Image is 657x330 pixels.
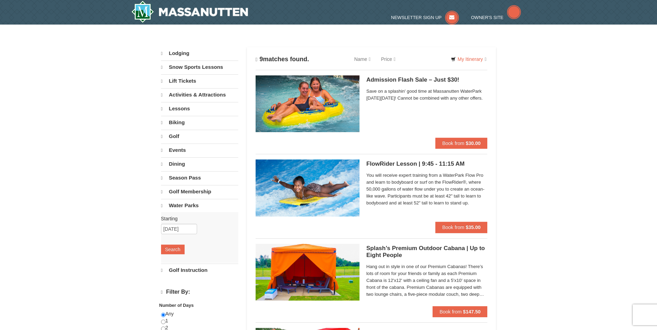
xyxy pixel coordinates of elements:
strong: $147.50 [463,309,481,314]
span: Save on a splashin' good time at Massanutten WaterPark [DATE][DATE]! Cannot be combined with any ... [366,88,488,102]
a: My Itinerary [446,54,491,64]
h5: Splash’s Premium Outdoor Cabana | Up to Eight People [366,245,488,259]
h5: Admission Flash Sale – Just $30! [366,76,488,83]
a: Golf [161,130,238,143]
strong: Price: (USD $) [161,301,191,306]
strong: Number of Days [159,303,194,308]
a: Events [161,144,238,157]
a: Lessons [161,102,238,115]
a: Golf Membership [161,185,238,198]
a: Name [349,52,376,66]
a: Newsletter Sign Up [391,15,459,20]
button: Book from $147.50 [433,306,487,317]
img: 6619917-1618-f229f8f2.jpg [256,75,359,132]
img: 6619917-1540-abbb9b77.jpg [256,244,359,301]
span: Book from [442,224,464,230]
span: You will receive expert training from a WaterPark Flow Pro and learn to bodyboard or surf on the ... [366,172,488,207]
a: Lodging [161,47,238,60]
h4: Filter By: [161,289,238,295]
a: Golf Instruction [161,264,238,277]
a: Biking [161,116,238,129]
img: 6619917-216-363963c7.jpg [256,159,359,216]
span: Hang out in style in one of our Premium Cabanas! There’s lots of room for your friends or family ... [366,263,488,298]
button: Book from $30.00 [435,138,488,149]
h5: FlowRider Lesson | 9:45 - 11:15 AM [366,161,488,167]
a: Season Pass [161,171,238,184]
button: Book from $35.00 [435,222,488,233]
strong: $30.00 [466,140,481,146]
a: Lift Tickets [161,74,238,88]
a: Massanutten Resort [131,1,248,23]
span: Newsletter Sign Up [391,15,442,20]
a: Snow Sports Lessons [161,61,238,74]
strong: $35.00 [466,224,481,230]
a: Price [376,52,401,66]
span: Owner's Site [471,15,504,20]
a: Owner's Site [471,15,521,20]
a: Dining [161,157,238,171]
a: Water Parks [161,199,238,212]
button: Search [161,245,185,254]
span: Book from [442,140,464,146]
img: Massanutten Resort Logo [131,1,248,23]
label: Starting [161,215,233,222]
span: Book from [440,309,462,314]
a: Activities & Attractions [161,88,238,101]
